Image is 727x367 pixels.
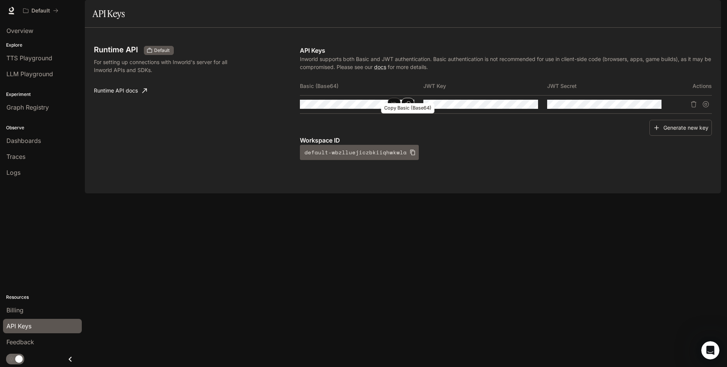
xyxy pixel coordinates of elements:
a: Runtime API docs [91,83,150,98]
p: Default [31,8,50,14]
th: JWT Key [423,77,547,95]
button: All workspaces [20,3,62,18]
p: Workspace ID [300,136,712,145]
h3: Runtime API [94,46,138,53]
span: Default [151,47,173,54]
button: default-wbzlluejiczbkiiqhwkwla [300,145,419,160]
th: JWT Secret [547,77,671,95]
button: Suspend API key [700,98,712,110]
th: Actions [671,77,712,95]
button: Generate new key [649,120,712,136]
div: Copy Basic (Base64) [381,103,435,113]
p: For setting up connections with Inworld's server for all Inworld APIs and SDKs. [94,58,244,74]
button: Delete API key [688,98,700,110]
th: Basic (Base64) [300,77,423,95]
iframe: Intercom live chat [701,341,719,359]
h1: API Keys [92,6,125,21]
p: Inworld supports both Basic and JWT authentication. Basic authentication is not recommended for u... [300,55,712,71]
button: Copy Basic (Base64) [401,98,414,111]
p: API Keys [300,46,712,55]
a: docs [374,64,386,70]
div: These keys will apply to your current workspace only [144,46,174,55]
